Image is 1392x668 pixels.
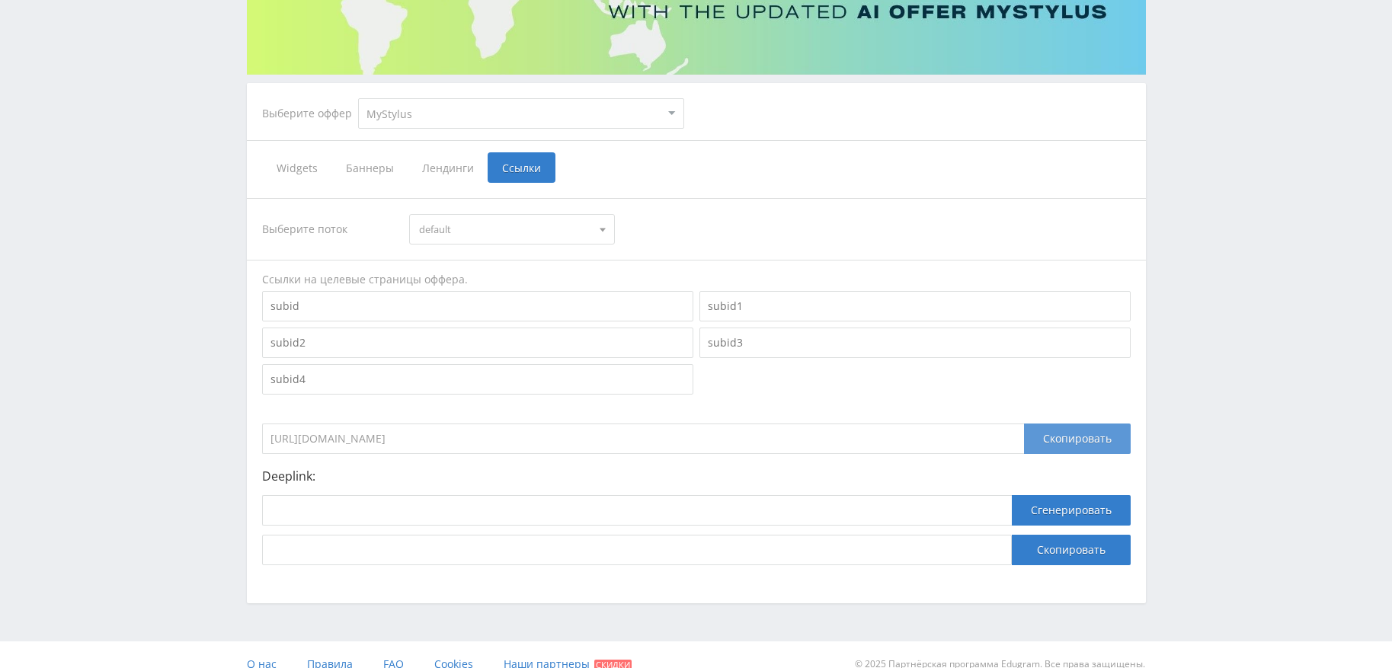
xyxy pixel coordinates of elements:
div: Выберите поток [262,214,395,245]
div: Скопировать [1024,423,1131,454]
span: Баннеры [331,152,408,183]
span: default [419,215,591,244]
span: Widgets [262,152,331,183]
input: subid4 [262,364,693,395]
span: Ссылки [488,152,555,183]
span: Лендинги [408,152,488,183]
input: subid2 [262,328,693,358]
div: Ссылки на целевые страницы оффера. [262,272,1131,287]
input: subid1 [699,291,1131,321]
div: Выберите оффер [262,107,358,120]
input: subid3 [699,328,1131,358]
input: subid [262,291,693,321]
button: Сгенерировать [1012,495,1131,526]
button: Скопировать [1012,535,1131,565]
p: Deeplink: [262,469,1131,483]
